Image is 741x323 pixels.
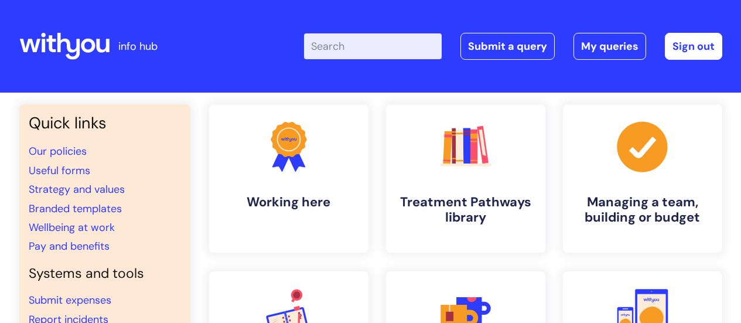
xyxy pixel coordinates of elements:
a: Sign out [665,33,722,60]
a: Managing a team, building or budget [563,104,722,253]
a: Working here [209,104,368,253]
a: Pay and benefits [29,239,110,253]
a: Branded templates [29,202,122,216]
a: Wellbeing at work [29,220,115,234]
h4: Working here [218,195,359,210]
a: Our policies [29,144,87,158]
a: Treatment Pathways library [386,104,545,253]
a: My queries [573,33,646,60]
a: Strategy and values [29,182,125,196]
h4: Systems and tools [29,266,181,282]
div: | - [304,33,722,60]
h4: Managing a team, building or budget [572,195,713,226]
p: info hub [118,37,158,56]
h4: Treatment Pathways library [395,195,536,226]
a: Useful forms [29,164,90,178]
h3: Quick links [29,114,181,132]
a: Submit a query [460,33,555,60]
input: Search [304,33,442,59]
a: Submit expenses [29,293,111,307]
